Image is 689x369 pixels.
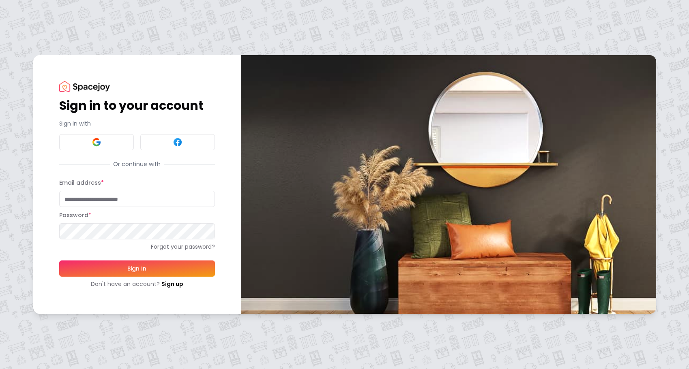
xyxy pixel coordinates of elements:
[59,243,215,251] a: Forgot your password?
[110,160,164,168] span: Or continue with
[161,280,183,288] a: Sign up
[59,98,215,113] h1: Sign in to your account
[59,280,215,288] div: Don't have an account?
[92,137,101,147] img: Google signin
[59,260,215,277] button: Sign In
[59,81,110,92] img: Spacejoy Logo
[59,119,215,128] p: Sign in with
[241,55,656,314] img: banner
[59,211,91,219] label: Password
[173,137,182,147] img: Facebook signin
[59,179,104,187] label: Email address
